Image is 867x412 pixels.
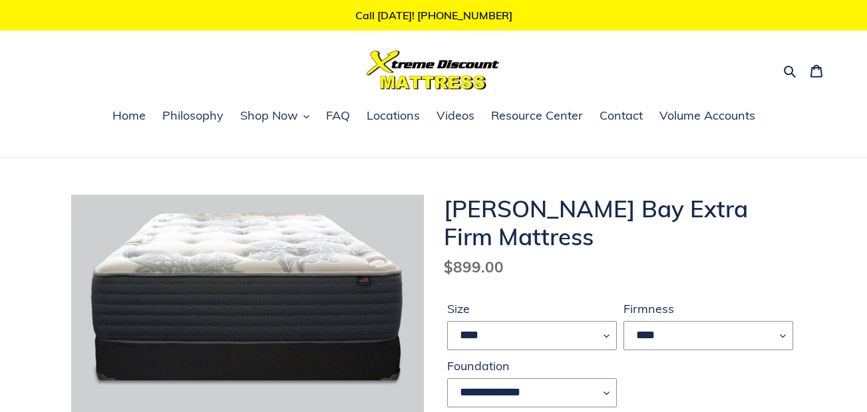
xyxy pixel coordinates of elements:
[491,108,583,124] span: Resource Center
[659,108,755,124] span: Volume Accounts
[162,108,224,124] span: Philosophy
[112,108,146,124] span: Home
[156,106,230,126] a: Philosophy
[326,108,350,124] span: FAQ
[593,106,649,126] a: Contact
[234,106,316,126] button: Shop Now
[447,300,617,318] label: Size
[360,106,427,126] a: Locations
[106,106,152,126] a: Home
[367,108,420,124] span: Locations
[447,357,617,375] label: Foundation
[444,195,796,251] h1: [PERSON_NAME] Bay Extra Firm Mattress
[436,108,474,124] span: Videos
[367,51,500,90] img: Xtreme Discount Mattress
[484,106,590,126] a: Resource Center
[444,257,504,276] span: $899.00
[653,106,762,126] a: Volume Accounts
[600,108,643,124] span: Contact
[319,106,357,126] a: FAQ
[240,108,298,124] span: Shop Now
[623,300,793,318] label: Firmness
[430,106,481,126] a: Videos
